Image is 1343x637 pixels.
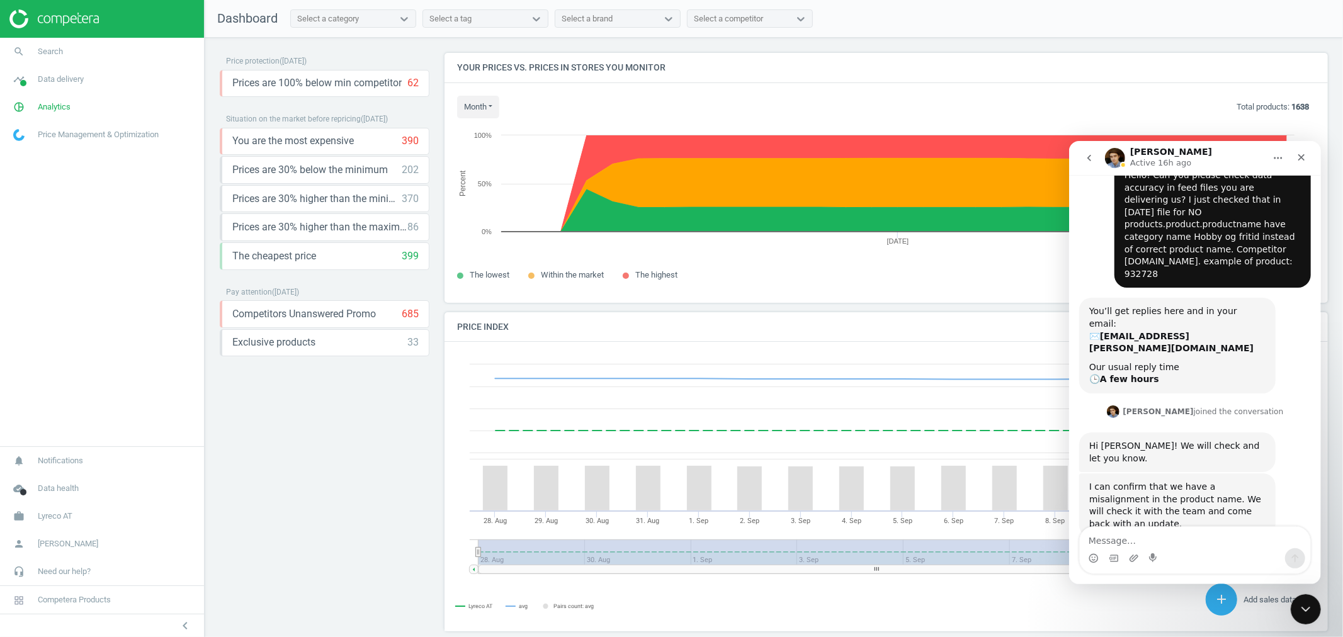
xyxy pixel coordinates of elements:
[694,13,763,25] div: Select a competitor
[407,220,419,234] div: 86
[457,96,499,118] button: month
[7,560,31,583] i: headset_mic
[7,40,31,64] i: search
[402,249,419,263] div: 399
[1291,594,1321,624] iframe: Intercom live chat
[232,307,376,321] span: Competitors Unanswered Promo
[586,517,609,525] tspan: 30. Aug
[791,517,810,525] tspan: 3. Sep
[445,53,1328,82] h4: Your prices vs. prices in stores you monitor
[689,517,708,525] tspan: 1. Sep
[995,517,1014,525] tspan: 7. Sep
[1237,101,1309,113] p: Total products:
[1244,595,1296,604] span: Add sales data
[7,504,31,528] i: work
[519,603,528,609] tspan: avg
[226,115,361,123] span: Situation on the market before repricing
[458,170,467,196] tspan: Percent
[554,603,594,609] tspan: Pairs count: avg
[272,288,299,296] span: ( [DATE] )
[9,9,99,28] img: ajHJNr6hYgQAAAAASUVORK5CYII=
[217,11,278,26] span: Dashboard
[232,220,407,234] span: Prices are 30% higher than the maximal
[7,449,31,473] i: notifications
[468,603,493,609] tspan: Lyreco AT
[38,101,71,113] span: Analytics
[740,517,759,525] tspan: 2. Sep
[482,228,492,235] text: 0%
[1214,592,1229,607] i: add
[7,67,31,91] i: timeline
[226,57,280,65] span: Price protection
[280,57,307,65] span: ( [DATE] )
[887,237,909,245] tspan: [DATE]
[407,76,419,90] div: 62
[478,180,492,188] text: 50%
[38,538,98,550] span: [PERSON_NAME]
[635,270,677,279] span: The highest
[562,13,613,25] div: Select a brand
[7,532,31,556] i: person
[178,618,193,633] i: chevron_left
[445,312,1328,342] h4: Price Index
[944,517,963,525] tspan: 6. Sep
[402,307,419,321] div: 685
[38,74,84,85] span: Data delivery
[7,476,31,500] i: cloud_done
[38,455,83,466] span: Notifications
[484,517,507,525] tspan: 28. Aug
[38,566,91,577] span: Need our help?
[407,335,419,349] div: 33
[1291,102,1309,111] b: 1638
[402,163,419,177] div: 202
[232,163,388,177] span: Prices are 30% below the minimum
[1206,583,1237,616] button: add
[429,13,472,25] div: Select a tag
[535,517,558,525] tspan: 29. Aug
[38,46,63,57] span: Search
[38,510,72,522] span: Lyreco AT
[232,134,354,148] span: You are the most expensive
[361,115,388,123] span: ( [DATE] )
[1069,141,1321,584] iframe: Intercom live chat
[474,132,492,139] text: 100%
[226,288,272,296] span: Pay attention
[470,270,509,279] span: The lowest
[13,129,25,141] img: wGWNvw8QSZomAAAAABJRU5ErkJggg==
[232,249,316,263] span: The cheapest price
[541,270,604,279] span: Within the market
[38,483,79,494] span: Data health
[402,134,419,148] div: 390
[38,594,111,606] span: Competera Products
[7,95,31,119] i: pie_chart_outlined
[893,517,912,525] tspan: 5. Sep
[637,517,660,525] tspan: 31. Aug
[842,517,861,525] tspan: 4. Sep
[402,192,419,206] div: 370
[1046,517,1065,525] tspan: 8. Sep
